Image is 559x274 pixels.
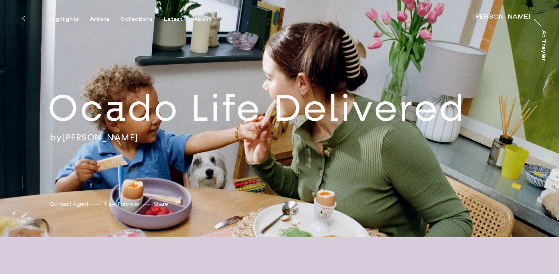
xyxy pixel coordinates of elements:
div: At Trayler [540,30,546,62]
div: Highlights [50,16,79,23]
div: Latest [164,16,183,23]
a: [PERSON_NAME] [62,132,138,143]
button: About [194,16,223,23]
h2: Ocado Life Delivered [48,85,516,132]
a: View Portfolio [104,200,139,208]
button: Collections [121,16,164,23]
span: by [50,132,62,143]
a: [PERSON_NAME] [473,14,530,22]
button: Highlights [50,16,90,23]
button: Share [154,199,168,209]
a: At Trayler [539,30,546,61]
div: Collections [121,16,153,23]
button: Latest [164,16,194,23]
a: Contact Agent [50,200,89,208]
div: Artists [90,16,109,23]
div: About [194,16,212,23]
button: Artists [90,16,121,23]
